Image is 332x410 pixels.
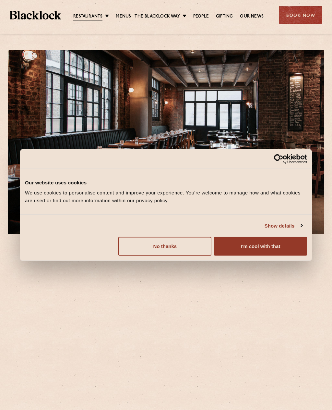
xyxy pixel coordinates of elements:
div: Book Now [279,6,322,24]
a: Gifting [216,13,233,20]
div: Our website uses cookies [25,179,307,186]
a: Usercentrics Cookiebot - opens in a new window [250,154,307,164]
button: I'm cool with that [214,237,307,256]
img: BL_Textured_Logo-footer-cropped.svg [10,11,61,19]
div: We use cookies to personalise content and improve your experience. You're welcome to manage how a... [25,189,307,205]
a: People [193,13,209,20]
a: Menus [116,13,131,20]
a: Restaurants [73,13,102,20]
a: Our News [240,13,264,20]
a: Show details [265,222,302,230]
button: No thanks [118,237,211,256]
a: The Blacklock Way [135,13,180,20]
